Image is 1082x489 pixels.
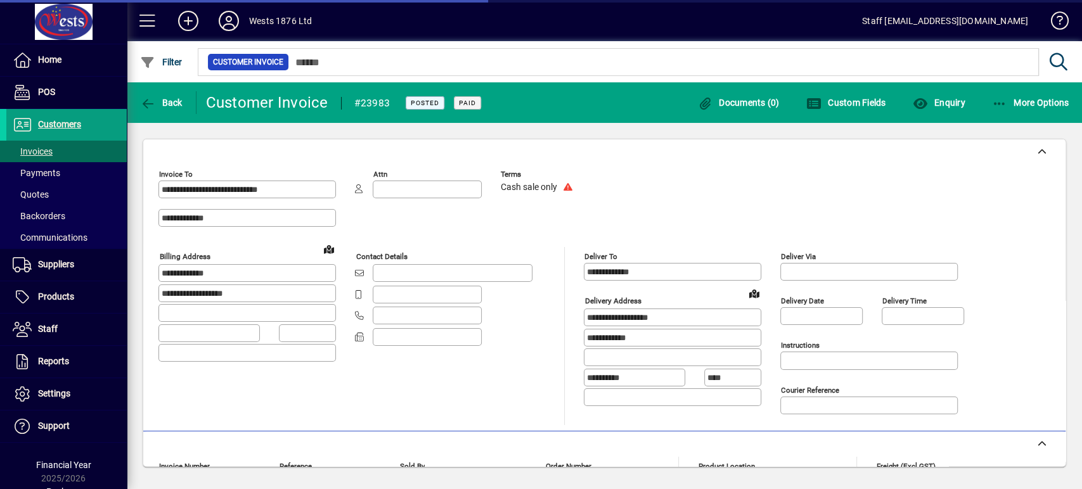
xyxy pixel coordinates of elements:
span: Cash sale only [501,182,557,193]
a: View on map [319,239,339,259]
button: Add [168,10,209,32]
a: Communications [6,227,127,248]
span: Home [38,54,61,65]
span: More Options [992,98,1069,108]
button: Back [137,91,186,114]
span: Payments [13,168,60,178]
a: Suppliers [6,249,127,281]
mat-label: Delivery time [882,296,927,305]
button: Enquiry [909,91,968,114]
mat-label: Order number [546,462,591,471]
span: Enquiry [912,98,965,108]
span: Posted [411,99,439,107]
a: Support [6,410,127,442]
a: Reports [6,346,127,378]
mat-label: Invoice To [159,170,193,179]
span: Products [38,291,74,302]
a: Home [6,44,127,76]
mat-label: Reference [280,462,312,471]
a: Backorders [6,205,127,227]
span: Communications [13,232,87,243]
app-page-header-button: Back [127,91,196,114]
mat-label: Instructions [781,341,820,350]
span: Customer Invoice [213,56,283,68]
mat-label: Product location [699,462,755,471]
span: Settings [38,388,70,398]
mat-label: Courier Reference [781,386,839,395]
span: Back [140,98,183,108]
mat-label: Deliver To [584,252,617,261]
span: Filter [140,57,183,67]
span: Reports [38,356,69,366]
a: Products [6,281,127,313]
span: Invoices [13,146,53,156]
a: Knowledge Base [1041,3,1066,44]
div: Customer Invoice [206,92,328,113]
button: Profile [209,10,249,32]
span: Financial Year [36,460,91,470]
div: #23983 [354,93,390,113]
a: POS [6,77,127,108]
div: Staff [EMAIL_ADDRESS][DOMAIN_NAME] [862,11,1028,31]
span: Custom Fields [806,98,886,108]
span: Documents (0) [697,98,780,108]
span: Terms [501,170,577,179]
a: Quotes [6,184,127,205]
span: Staff [38,324,58,334]
button: More Options [989,91,1072,114]
a: View on map [744,283,764,303]
mat-label: Freight (excl GST) [877,462,936,471]
button: Custom Fields [803,91,889,114]
mat-label: Delivery date [781,296,824,305]
span: POS [38,87,55,97]
span: Support [38,421,70,431]
a: Staff [6,314,127,345]
a: Payments [6,162,127,184]
a: Settings [6,378,127,410]
button: Documents (0) [694,91,783,114]
mat-label: Sold by [400,462,425,471]
span: Backorders [13,211,65,221]
a: Invoices [6,141,127,162]
mat-label: Deliver via [781,252,816,261]
mat-label: Attn [373,170,387,179]
mat-label: Invoice number [159,462,210,471]
button: Filter [137,51,186,73]
div: Wests 1876 Ltd [249,11,312,31]
span: Paid [459,99,476,107]
span: Quotes [13,189,49,200]
span: Suppliers [38,259,74,269]
span: Customers [38,119,81,129]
